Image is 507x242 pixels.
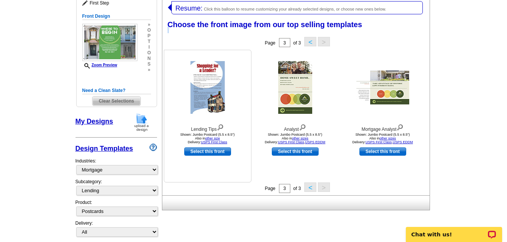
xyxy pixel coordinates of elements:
img: view design details [299,123,306,131]
div: Shown: Jumbo Postcard (5.5 x 8.5") Delivery: , [341,133,424,144]
button: > [318,37,330,46]
a: use this design [184,147,231,156]
span: Also in [282,136,308,140]
img: Analyst [278,61,312,114]
div: Product: [76,199,157,220]
img: leftArrow.png [168,1,171,14]
span: Page [265,186,275,191]
span: o [147,50,151,56]
h5: Need a Clean Slate? [82,87,151,94]
div: Subcategory: [76,178,157,199]
a: Design Templates [76,145,133,152]
a: USPS First Class [278,140,304,144]
div: Mortgage Analyst [341,123,424,133]
div: Lending Tips [166,123,249,133]
img: frontsmallthumbnail.jpg [82,24,137,61]
div: Shown: Jumbo Postcard (5.5 x 8.5") Delivery: [166,133,249,144]
span: n [147,56,151,61]
a: USPS First Class [365,140,392,144]
span: Resume: [176,5,203,12]
span: i [147,44,151,50]
a: other size [205,136,220,140]
a: use this design [359,147,406,156]
span: of 3 [293,186,301,191]
h5: Front Design [82,13,151,20]
a: use this design [272,147,319,156]
span: » [147,67,151,73]
div: Industries: [76,154,157,178]
a: USPS EDDM [305,140,325,144]
a: My Designs [76,118,113,125]
div: Analyst [254,123,337,133]
a: Zoom Preview [82,63,117,67]
span: t [147,39,151,44]
span: s [147,61,151,67]
img: view design details [217,123,224,131]
span: Choose the front image from our top selling templates [168,20,362,29]
span: Clear Selections [92,96,140,106]
a: other sizes [292,136,308,140]
img: design-wizard-help-icon.png [149,144,157,151]
img: upload-design [132,113,151,132]
a: other sizes [379,136,396,140]
button: < [304,37,316,46]
span: Click this balloon to resume customizing your already selected designs, or choose new ones below. [204,7,386,11]
iframe: LiveChat chat widget [401,218,507,242]
button: < [304,182,316,192]
div: Delivery: [76,220,157,240]
a: USPS First Class [201,140,227,144]
span: Also in [369,136,396,140]
span: of 3 [293,40,301,46]
span: » [147,22,151,28]
span: Also in [195,136,220,140]
span: o [147,28,151,33]
img: view design details [396,123,404,131]
div: Shown: Jumbo Postcard (5.5 x 8.5") Delivery: , [254,133,337,144]
img: Lending Tips [190,61,225,114]
a: USPS EDDM [393,140,413,144]
span: p [147,33,151,39]
img: Mortgage Analyst [356,70,409,104]
span: Page [265,40,275,46]
button: > [318,182,330,192]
